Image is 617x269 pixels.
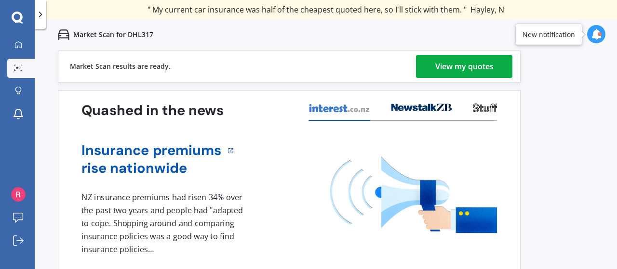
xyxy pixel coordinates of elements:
img: media image [330,156,497,233]
p: Market Scan for DHL317 [73,30,153,39]
div: Market Scan results are ready. [70,51,171,82]
a: View my quotes [416,55,512,78]
a: rise nationwide [81,159,222,177]
div: View my quotes [435,55,494,78]
h3: Quashed in the news [81,102,224,119]
a: Insurance premiums [81,141,222,159]
img: ACg8ocJFZUr91FeEKSFhRmRTJ2Z2_rUcrAavsnVDJkSM1a_KePY9=s96-c [11,187,26,202]
div: NZ insurance premiums had risen 34% over the past two years and people had "adapted to cope. Shop... [81,191,246,256]
div: New notification [523,29,575,39]
img: car.f15378c7a67c060ca3f3.svg [58,29,69,40]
